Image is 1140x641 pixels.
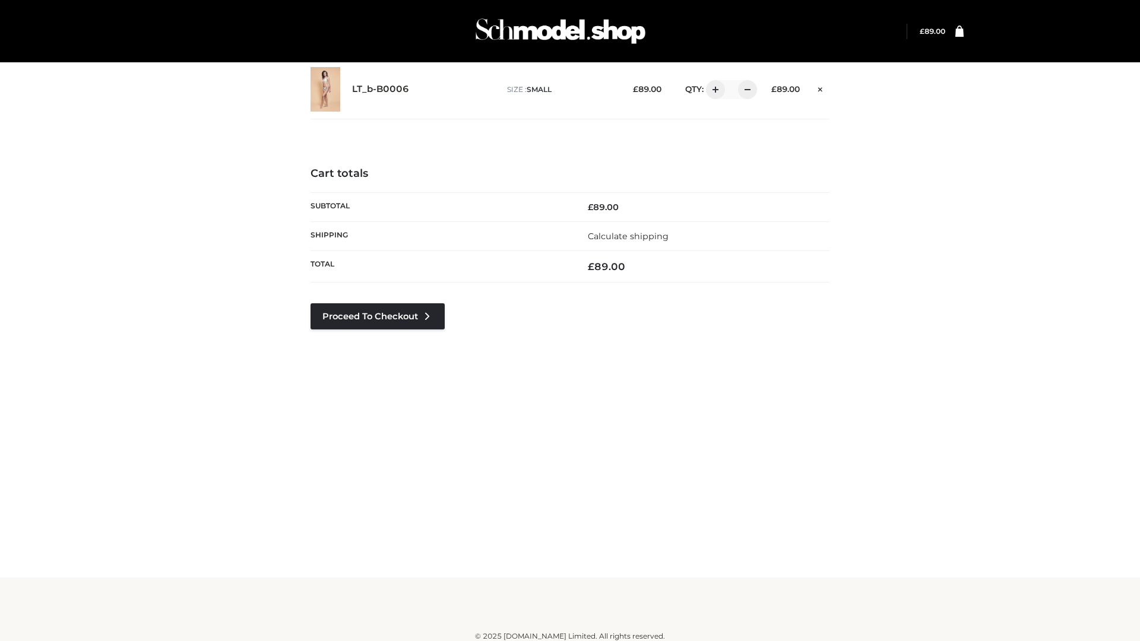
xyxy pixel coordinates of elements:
span: £ [771,84,777,94]
span: SMALL [527,85,552,94]
span: £ [920,27,924,36]
th: Shipping [311,221,570,250]
a: £89.00 [920,27,945,36]
th: Subtotal [311,192,570,221]
img: Schmodel Admin 964 [471,8,650,55]
p: size : [507,84,615,95]
bdi: 89.00 [588,202,619,212]
h4: Cart totals [311,167,829,180]
bdi: 89.00 [771,84,800,94]
a: Proceed to Checkout [311,303,445,329]
th: Total [311,251,570,283]
a: Calculate shipping [588,231,669,242]
span: £ [588,261,594,272]
div: QTY: [673,80,753,99]
span: £ [588,202,593,212]
span: £ [633,84,638,94]
a: Remove this item [812,80,829,96]
bdi: 89.00 [920,27,945,36]
bdi: 89.00 [588,261,625,272]
a: LT_b-B0006 [352,84,409,95]
bdi: 89.00 [633,84,661,94]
